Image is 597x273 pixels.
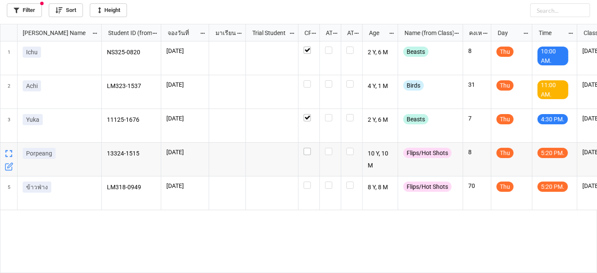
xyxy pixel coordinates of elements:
p: 4 Y, 1 M [368,80,393,92]
div: มาเรียน [210,28,237,38]
div: Beasts [403,114,429,124]
span: 2 [8,75,10,109]
div: Thu [497,182,514,192]
div: Trial Student [247,28,289,38]
p: 8 Y, 8 M [368,182,393,194]
div: Beasts [403,47,429,57]
p: 11125-1676 [107,114,156,126]
div: Day [493,28,523,38]
div: 5:20 PM. [538,182,568,192]
p: Yuka [26,115,39,124]
p: NS325-0820 [107,47,156,59]
p: 7 [468,114,486,123]
div: Thu [497,148,514,158]
p: [DATE] [166,182,204,190]
p: 31 [468,80,486,89]
span: 3 [8,109,10,142]
div: Age [364,28,389,38]
div: คงเหลือ (from Nick Name) [464,28,482,38]
p: 10 Y, 10 M [368,148,393,171]
div: ATT [321,28,333,38]
div: Thu [497,47,514,57]
div: ATK [342,28,354,38]
div: Time [534,28,568,38]
p: [DATE] [166,114,204,123]
a: Height [90,3,127,17]
div: CF [299,28,311,38]
div: จองวันที่ [163,28,200,38]
div: Thu [497,80,514,91]
p: Porpeang [26,149,52,158]
div: 4:30 PM. [538,114,568,124]
a: Filter [7,3,42,17]
p: 2 Y, 6 M [368,47,393,59]
p: Ichu [26,48,38,56]
p: Achi [26,82,38,90]
p: 70 [468,182,486,190]
div: Name (from Class) [399,28,453,38]
div: 11:00 AM. [538,80,568,99]
p: LM318-0949 [107,182,156,194]
span: 5 [8,176,10,210]
div: Flips/Hot Shots [403,148,452,158]
p: LM323-1537 [107,80,156,92]
p: [DATE] [166,80,204,89]
input: Search... [530,3,590,17]
div: Flips/Hot Shots [403,182,452,192]
div: Birds [403,80,424,91]
a: Sort [49,3,83,17]
div: grid [0,24,102,41]
div: 5:20 PM. [538,148,568,158]
span: 1 [8,41,10,75]
p: [DATE] [166,148,204,156]
div: Student ID (from [PERSON_NAME] Name) [103,28,152,38]
p: 8 [468,148,486,156]
p: 13324-1515 [107,148,156,160]
p: 2 Y, 6 M [368,114,393,126]
div: [PERSON_NAME] Name [18,28,92,38]
div: Thu [497,114,514,124]
p: 8 [468,47,486,55]
p: [DATE] [166,47,204,55]
div: 10:00 AM. [538,47,568,65]
p: ข้าวฟ่าง [26,183,48,191]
